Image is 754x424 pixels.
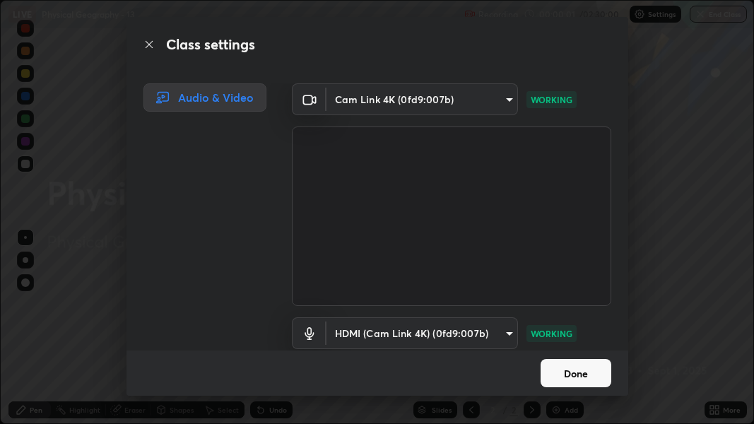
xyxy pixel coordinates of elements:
[531,93,572,106] p: WORKING
[531,327,572,340] p: WORKING
[541,359,611,387] button: Done
[143,83,266,112] div: Audio & Video
[326,83,518,115] div: Cam Link 4K (0fd9:007b)
[326,317,518,349] div: Cam Link 4K (0fd9:007b)
[166,34,255,55] h2: Class settings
